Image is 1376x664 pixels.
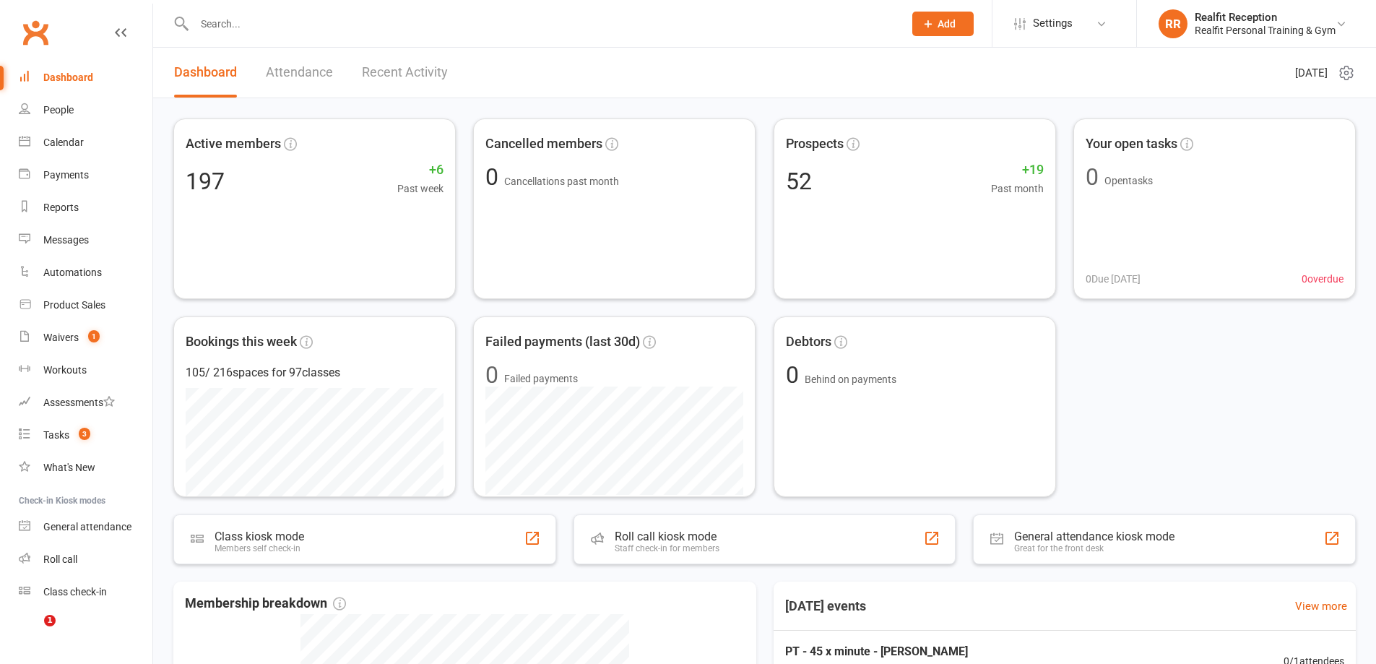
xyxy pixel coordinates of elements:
[615,530,719,543] div: Roll call kiosk mode
[43,267,102,278] div: Automations
[1302,271,1343,287] span: 0 overdue
[43,169,89,181] div: Payments
[1295,598,1347,615] a: View more
[19,159,152,191] a: Payments
[1086,271,1141,287] span: 0 Due [DATE]
[19,387,152,419] a: Assessments
[43,137,84,148] div: Calendar
[43,397,115,408] div: Assessments
[88,330,100,342] span: 1
[774,593,878,619] h3: [DATE] events
[17,14,53,51] a: Clubworx
[912,12,974,36] button: Add
[43,521,131,533] div: General attendance
[19,126,152,159] a: Calendar
[215,530,304,543] div: Class kiosk mode
[19,61,152,94] a: Dashboard
[43,364,87,376] div: Workouts
[19,94,152,126] a: People
[1195,11,1336,24] div: Realfit Reception
[43,234,89,246] div: Messages
[43,586,107,598] div: Class check-in
[485,332,640,353] span: Failed payments (last 30d)
[1159,9,1187,38] div: RR
[190,14,893,34] input: Search...
[43,332,79,343] div: Waivers
[19,322,152,354] a: Waivers 1
[174,48,237,98] a: Dashboard
[1295,64,1328,82] span: [DATE]
[1195,24,1336,37] div: Realfit Personal Training & Gym
[397,160,443,181] span: +6
[786,361,805,389] span: 0
[19,289,152,322] a: Product Sales
[186,363,443,382] div: 105 / 216 spaces for 97 classes
[1014,530,1174,543] div: General attendance kiosk mode
[1033,7,1073,40] span: Settings
[397,181,443,197] span: Past week
[43,553,77,565] div: Roll call
[785,642,1080,661] span: PT - 45 x minute - [PERSON_NAME]
[43,104,74,116] div: People
[19,576,152,608] a: Class kiosk mode
[14,615,49,650] iframe: Intercom live chat
[19,354,152,387] a: Workouts
[186,134,281,155] span: Active members
[43,202,79,213] div: Reports
[19,511,152,543] a: General attendance kiosk mode
[19,452,152,484] a: What's New
[362,48,448,98] a: Recent Activity
[43,299,105,311] div: Product Sales
[19,419,152,452] a: Tasks 3
[485,363,498,387] div: 0
[43,462,95,473] div: What's New
[615,543,719,553] div: Staff check-in for members
[79,428,90,440] span: 3
[504,371,578,387] span: Failed payments
[991,181,1044,197] span: Past month
[186,170,225,193] div: 197
[1086,165,1099,189] div: 0
[1014,543,1174,553] div: Great for the front desk
[186,332,297,353] span: Bookings this week
[485,163,504,191] span: 0
[805,374,896,385] span: Behind on payments
[485,134,602,155] span: Cancelled members
[19,191,152,224] a: Reports
[1086,134,1177,155] span: Your open tasks
[185,593,346,614] span: Membership breakdown
[43,429,69,441] div: Tasks
[19,543,152,576] a: Roll call
[1104,175,1153,186] span: Open tasks
[504,176,619,187] span: Cancellations past month
[44,615,56,626] span: 1
[43,72,93,83] div: Dashboard
[991,160,1044,181] span: +19
[938,18,956,30] span: Add
[786,134,844,155] span: Prospects
[786,332,831,353] span: Debtors
[266,48,333,98] a: Attendance
[19,224,152,256] a: Messages
[786,170,812,193] div: 52
[215,543,304,553] div: Members self check-in
[19,256,152,289] a: Automations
